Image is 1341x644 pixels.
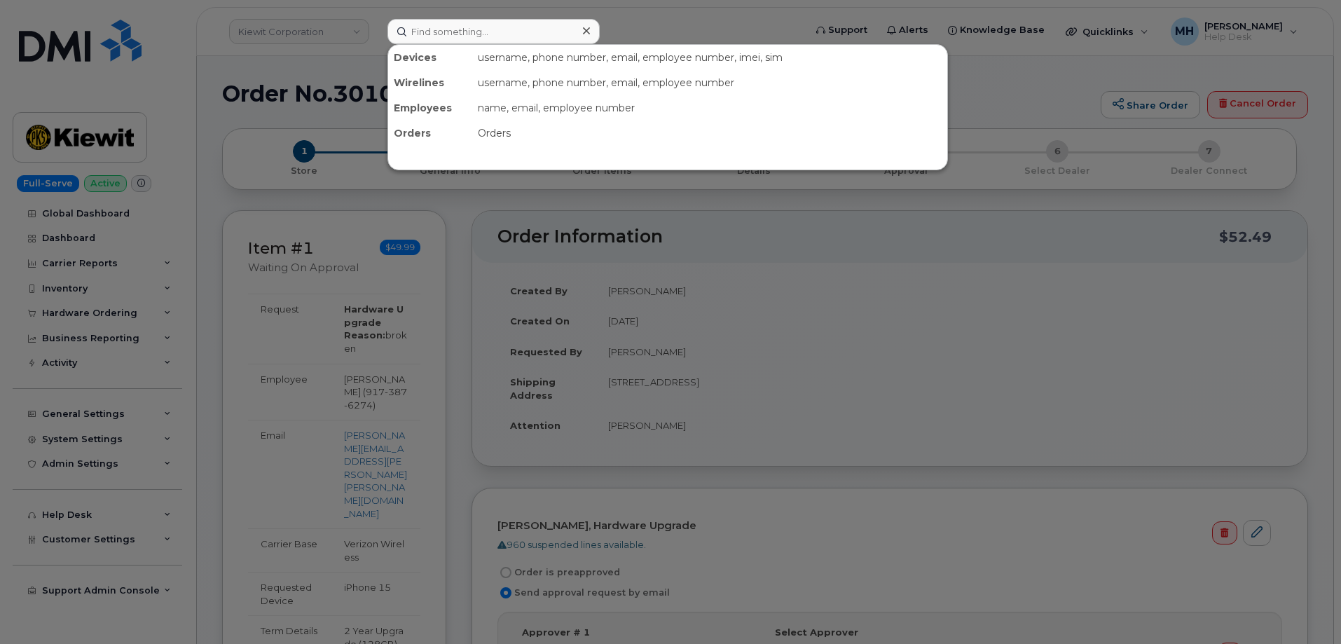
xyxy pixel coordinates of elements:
[472,95,947,121] div: name, email, employee number
[388,70,472,95] div: Wirelines
[472,121,947,146] div: Orders
[1280,583,1330,633] iframe: Messenger Launcher
[388,45,472,70] div: Devices
[472,70,947,95] div: username, phone number, email, employee number
[388,121,472,146] div: Orders
[472,45,947,70] div: username, phone number, email, employee number, imei, sim
[388,95,472,121] div: Employees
